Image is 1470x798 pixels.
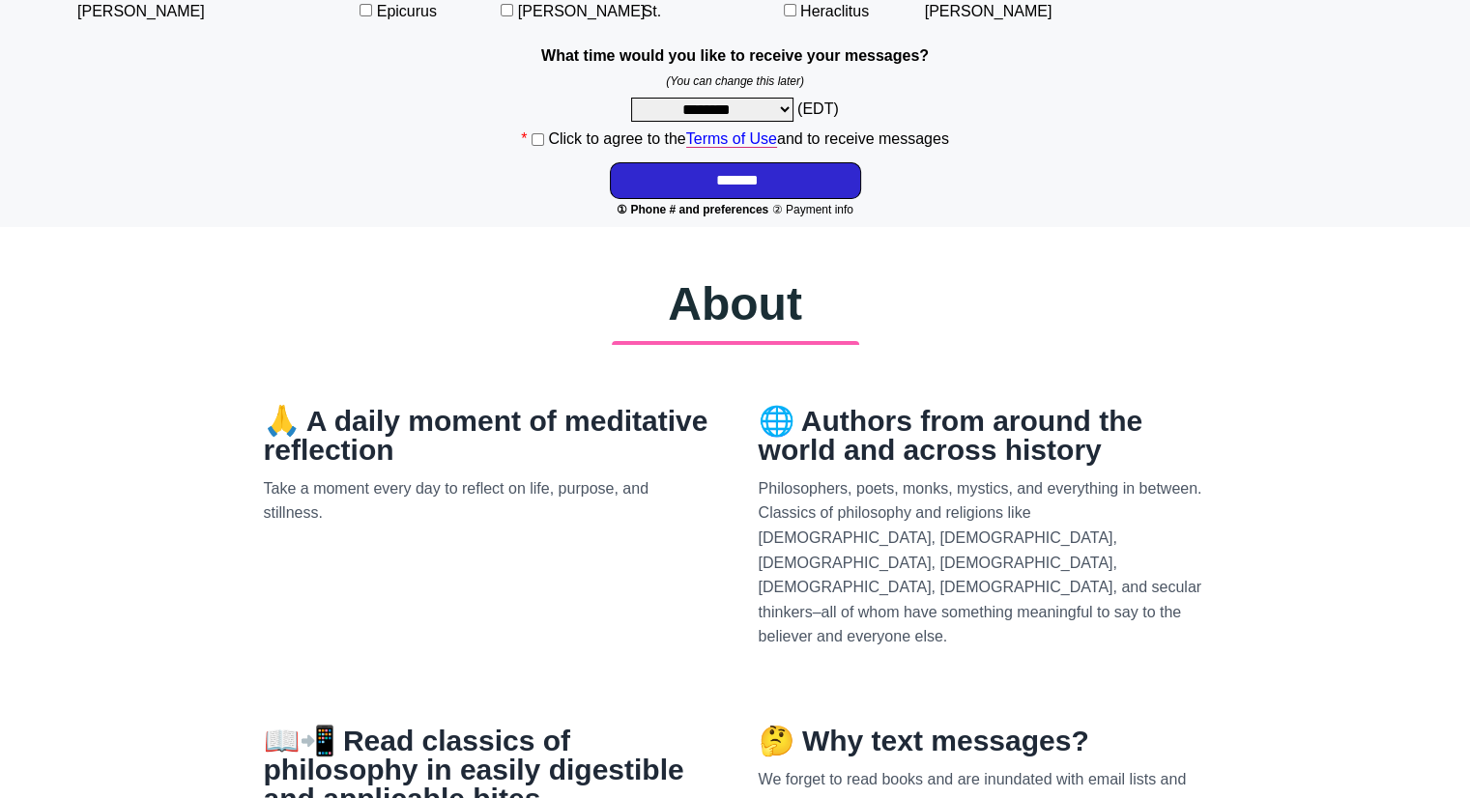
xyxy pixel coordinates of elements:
p: Take a moment every day to reflect on life, purpose, and stillness. [264,476,712,526]
span: (EDT) [797,100,839,117]
span: About [668,278,802,329]
em: (You can change this later) [666,74,804,88]
label: Epicurus [377,3,437,19]
h2: 🤔 Why text messages? [759,727,1207,755]
strong: What time would you like to receive your messages? [541,47,929,64]
h2: 🌐 Authors from around the world and across history [759,407,1207,465]
h2: 🙏 A daily moment of meditative reflection [264,407,712,465]
span: ② Payment info [772,203,853,216]
label: Click to agree to the and to receive messages [548,130,948,148]
span: ① Phone # and preferences [617,203,768,216]
p: Philosophers, poets, monks, mystics, and everything in between. Classics of philosophy and religi... [759,476,1207,649]
label: [PERSON_NAME] [518,3,646,19]
a: Terms of Use [686,130,777,148]
label: Heraclitus [800,3,869,19]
